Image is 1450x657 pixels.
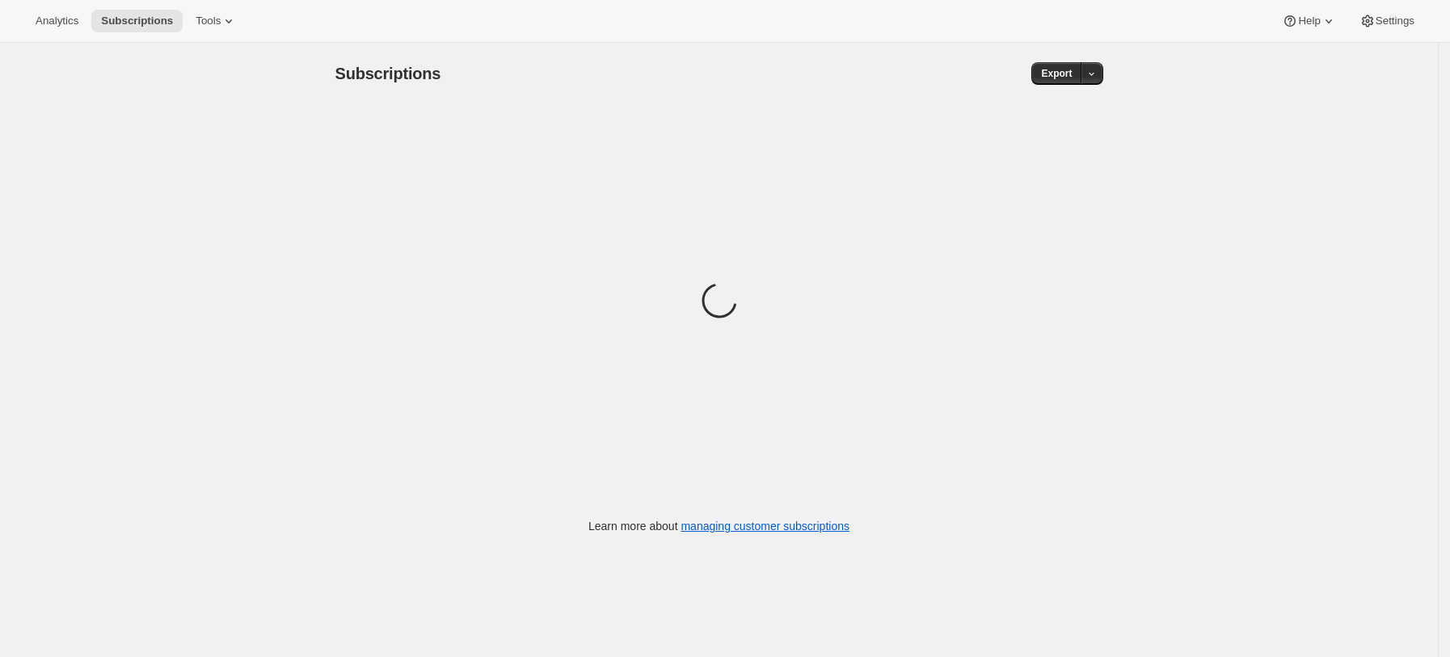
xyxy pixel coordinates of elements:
[26,10,88,32] button: Analytics
[196,15,221,27] span: Tools
[1041,67,1072,80] span: Export
[588,518,849,534] p: Learn more about
[1298,15,1320,27] span: Help
[1350,10,1424,32] button: Settings
[1031,62,1081,85] button: Export
[36,15,78,27] span: Analytics
[186,10,247,32] button: Tools
[91,10,183,32] button: Subscriptions
[335,65,441,82] span: Subscriptions
[1376,15,1414,27] span: Settings
[101,15,173,27] span: Subscriptions
[681,520,849,533] a: managing customer subscriptions
[1272,10,1346,32] button: Help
